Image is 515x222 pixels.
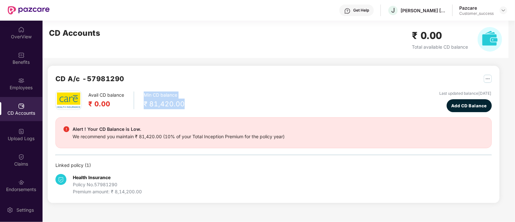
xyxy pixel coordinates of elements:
[412,28,468,43] h2: ₹ 0.00
[8,6,50,14] img: New Pazcare Logo
[144,99,185,109] div: ₹ 81,420.00
[484,75,492,83] img: svg+xml;base64,PHN2ZyB4bWxucz0iaHR0cDovL3d3dy53My5vcmcvMjAwMC9zdmciIHdpZHRoPSIyNSIgaGVpZ2h0PSIyNS...
[440,91,492,97] div: Last updated balance [DATE]
[18,103,24,109] img: svg+xml;base64,PHN2ZyBpZD0iQ0RfQWNjb3VudHMiIGRhdGEtbmFtZT0iQ0QgQWNjb3VudHMiIHhtbG5zPSJodHRwOi8vd3...
[391,6,395,14] span: J
[56,92,81,108] img: care.png
[18,154,24,160] img: svg+xml;base64,PHN2ZyBpZD0iQ2xhaW0iIHhtbG5zPSJodHRwOi8vd3d3LnczLm9yZy8yMDAwL3N2ZyIgd2lkdGg9IjIwIi...
[73,181,142,188] div: Policy No. 57981290
[15,207,36,213] div: Settings
[447,99,492,112] button: Add CD Balance
[7,207,13,213] img: svg+xml;base64,PHN2ZyBpZD0iU2V0dGluZy0yMHgyMCIgeG1sbnM9Imh0dHA6Ly93d3cudzMub3JnLzIwMDAvc3ZnIiB3aW...
[451,102,487,109] span: Add CD Balance
[73,125,285,133] div: Alert ! Your CD Balance is Low.
[55,174,66,185] img: svg+xml;base64,PHN2ZyB4bWxucz0iaHR0cDovL3d3dy53My5vcmcvMjAwMC9zdmciIHdpZHRoPSIzNCIgaGVpZ2h0PSIzNC...
[63,126,69,132] img: svg+xml;base64,PHN2ZyBpZD0iRGFuZ2VyX2FsZXJ0IiBkYXRhLW5hbWU9IkRhbmdlciBhbGVydCIgeG1sbnM9Imh0dHA6Ly...
[73,175,111,180] b: Health Insurance
[88,92,134,109] div: Avail CD balance
[18,26,24,33] img: svg+xml;base64,PHN2ZyBpZD0iSG9tZSIgeG1sbnM9Imh0dHA6Ly93d3cudzMub3JnLzIwMDAvc3ZnIiB3aWR0aD0iMjAiIG...
[18,52,24,58] img: svg+xml;base64,PHN2ZyBpZD0iQmVuZWZpdHMiIHhtbG5zPSJodHRwOi8vd3d3LnczLm9yZy8yMDAwL3N2ZyIgd2lkdGg9Ij...
[478,27,502,52] img: svg+xml;base64,PHN2ZyB4bWxucz0iaHR0cDovL3d3dy53My5vcmcvMjAwMC9zdmciIHhtbG5zOnhsaW5rPSJodHRwOi8vd3...
[55,73,124,84] h2: CD A/c - 57981290
[344,8,351,14] img: svg+xml;base64,PHN2ZyBpZD0iSGVscC0zMngzMiIgeG1sbnM9Imh0dHA6Ly93d3cudzMub3JnLzIwMDAvc3ZnIiB3aWR0aD...
[73,133,285,140] div: We recommend you maintain ₹ 81,420.00 (10% of your Total Inception Premium for the policy year)
[501,8,506,13] img: svg+xml;base64,PHN2ZyBpZD0iRHJvcGRvd24tMzJ4MzIiIHhtbG5zPSJodHRwOi8vd3d3LnczLm9yZy8yMDAwL3N2ZyIgd2...
[18,128,24,135] img: svg+xml;base64,PHN2ZyBpZD0iVXBsb2FkX0xvZ3MiIGRhdGEtbmFtZT0iVXBsb2FkIExvZ3MiIHhtbG5zPSJodHRwOi8vd3...
[401,7,446,14] div: [PERSON_NAME] [PERSON_NAME]
[459,11,494,16] div: Customer_success
[459,5,494,11] div: Pazcare
[18,77,24,84] img: svg+xml;base64,PHN2ZyBpZD0iRW1wbG95ZWVzIiB4bWxucz0iaHR0cDovL3d3dy53My5vcmcvMjAwMC9zdmciIHdpZHRoPS...
[144,92,185,109] div: Min CD balance
[18,179,24,186] img: svg+xml;base64,PHN2ZyBpZD0iRW5kb3JzZW1lbnRzIiB4bWxucz0iaHR0cDovL3d3dy53My5vcmcvMjAwMC9zdmciIHdpZH...
[353,8,369,13] div: Get Help
[73,188,142,195] div: Premium amount: ₹ 8,14,200.00
[412,44,468,50] span: Total available CD balance
[49,27,101,39] h2: CD Accounts
[88,99,124,109] h2: ₹ 0.00
[55,162,492,169] div: Linked policy ( 1 )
